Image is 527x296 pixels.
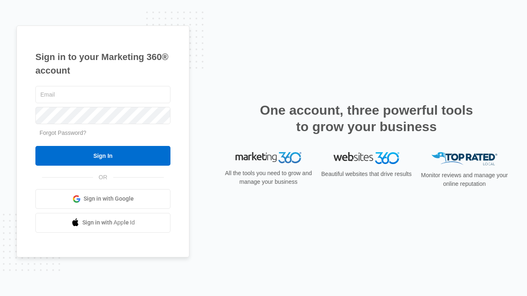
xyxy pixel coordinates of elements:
[222,169,315,186] p: All the tools you need to grow and manage your business
[257,102,476,135] h2: One account, three powerful tools to grow your business
[35,86,170,103] input: Email
[35,146,170,166] input: Sign In
[35,50,170,77] h1: Sign in to your Marketing 360® account
[333,152,399,164] img: Websites 360
[93,173,113,182] span: OR
[320,170,413,178] p: Beautiful websites that drive results
[40,129,86,136] a: Forgot Password?
[84,194,134,203] span: Sign in with Google
[236,152,301,164] img: Marketing 360
[431,152,497,166] img: Top Rated Local
[35,189,170,209] a: Sign in with Google
[82,218,135,227] span: Sign in with Apple Id
[35,213,170,233] a: Sign in with Apple Id
[418,171,511,188] p: Monitor reviews and manage your online reputation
